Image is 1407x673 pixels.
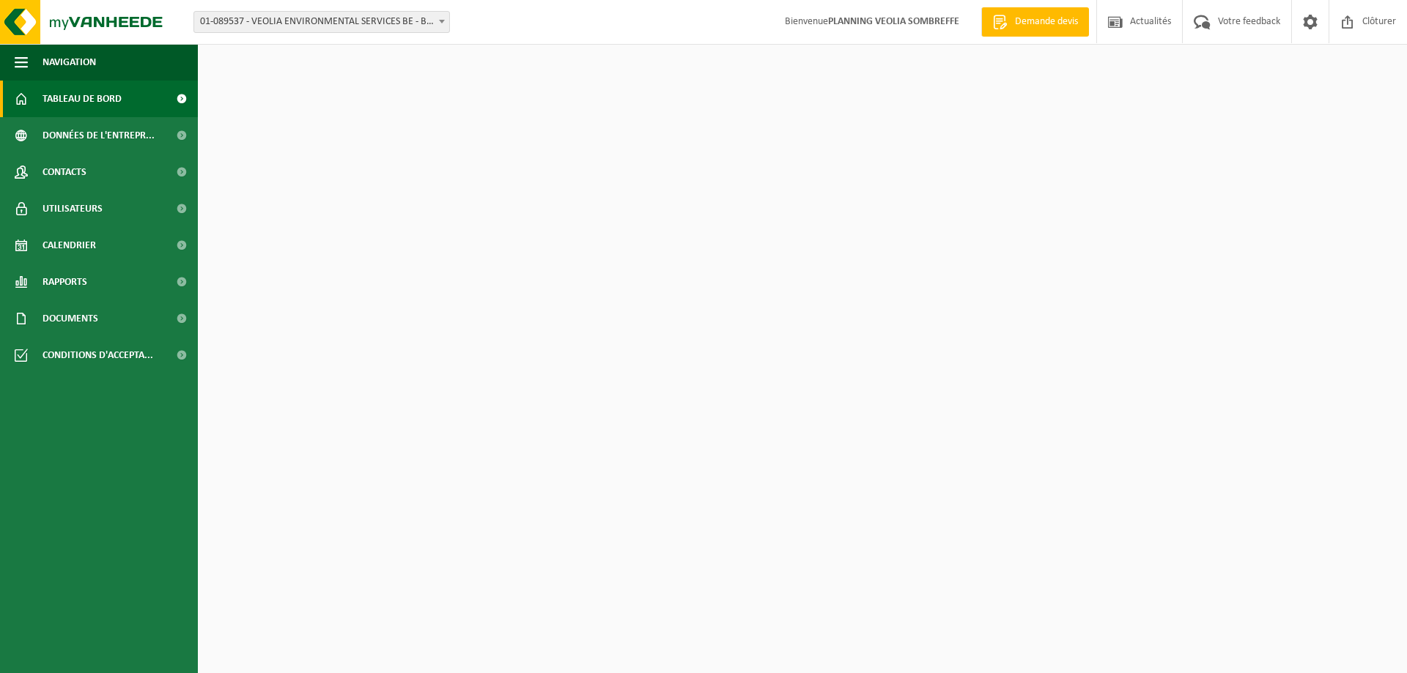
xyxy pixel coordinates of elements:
span: Données de l'entrepr... [43,117,155,154]
span: Demande devis [1011,15,1082,29]
span: Documents [43,300,98,337]
strong: PLANNING VEOLIA SOMBREFFE [828,16,959,27]
span: 01-089537 - VEOLIA ENVIRONMENTAL SERVICES BE - BEERSE [194,12,449,32]
span: Conditions d'accepta... [43,337,153,373]
span: Contacts [43,154,86,190]
span: 01-089537 - VEOLIA ENVIRONMENTAL SERVICES BE - BEERSE [193,11,450,33]
span: Tableau de bord [43,81,122,117]
span: Navigation [43,44,96,81]
a: Demande devis [981,7,1089,37]
span: Utilisateurs [43,190,103,227]
span: Calendrier [43,227,96,264]
span: Rapports [43,264,87,300]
